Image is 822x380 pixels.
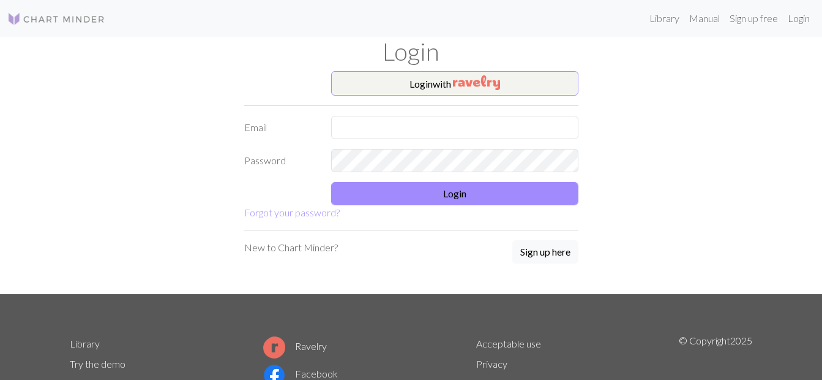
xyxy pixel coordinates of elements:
button: Sign up here [512,240,578,264]
a: Library [70,338,100,349]
h1: Login [62,37,760,66]
img: Ravelry logo [263,336,285,359]
img: Logo [7,12,105,26]
button: Loginwith [331,71,578,96]
a: Privacy [476,358,507,370]
a: Library [645,6,684,31]
button: Login [331,182,578,205]
label: Email [237,116,324,139]
a: Forgot your password? [244,207,340,218]
img: Ravelry [453,75,500,90]
a: Login [783,6,815,31]
a: Try the demo [70,358,125,370]
a: Manual [684,6,725,31]
a: Acceptable use [476,338,541,349]
a: Facebook [263,368,338,379]
a: Ravelry [263,340,327,352]
p: New to Chart Minder? [244,240,338,255]
label: Password [237,149,324,172]
a: Sign up free [725,6,783,31]
a: Sign up here [512,240,578,265]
